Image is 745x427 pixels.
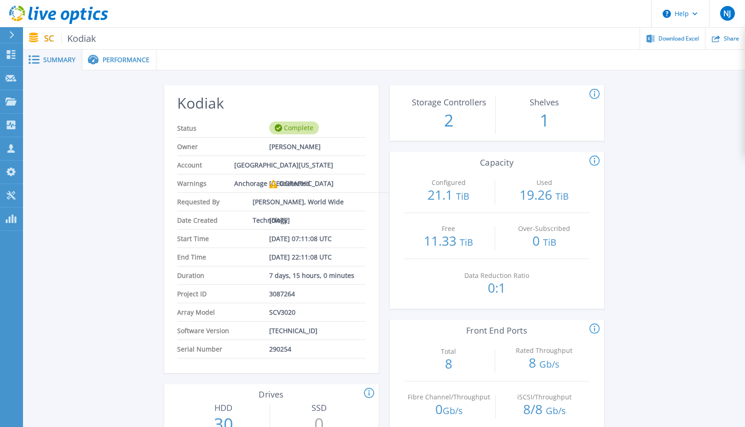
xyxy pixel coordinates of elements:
span: Share [724,36,739,41]
span: Array Model [177,303,269,321]
p: 19.26 [500,188,589,203]
p: 0:1 [452,281,541,294]
span: 7 days, 15 hours, 0 minutes [269,266,354,284]
p: 2 [404,109,493,133]
span: TiB [460,236,473,248]
span: [DATE] 22:11:08 UTC [269,248,332,266]
p: Used [502,179,586,186]
p: 8 / 8 [500,403,589,417]
span: Warnings [177,174,269,192]
span: Duration [177,266,269,284]
p: 21.1 [404,188,493,203]
span: Download Excel [658,36,699,41]
p: Free [406,225,491,232]
span: Summary [43,57,75,63]
span: Gb/s [539,358,560,370]
p: 8 [500,356,589,371]
span: NJ [723,10,731,17]
span: Requested By [177,193,253,211]
span: Gb/s [546,404,566,417]
span: [DATE] [269,211,290,229]
span: Kodiak [61,33,97,44]
span: Owner [177,138,269,156]
span: Project ID [177,285,269,303]
h3: SSD [275,403,364,413]
p: iSCSI/Throughput [502,394,587,400]
span: Status [177,119,269,137]
span: Start Time [177,230,269,248]
span: Serial Number [177,340,269,358]
h3: HDD [179,403,268,413]
p: 11.33 [404,234,493,249]
span: 290254 [269,340,291,358]
p: 8 [404,357,493,370]
span: SCV3020 [269,303,295,321]
span: [GEOGRAPHIC_DATA][US_STATE] Anchorage [GEOGRAPHIC_DATA] [234,156,358,174]
span: Gb/s [443,404,463,417]
p: Fibre Channel/Throughput [407,394,491,400]
div: 0 detected [269,174,310,193]
span: [PERSON_NAME], World Wide Technology [253,193,358,211]
p: 1 [500,109,589,133]
span: 3087264 [269,285,295,303]
p: Over-Subscribed [502,225,586,232]
span: Performance [103,57,150,63]
span: Account [177,156,234,174]
span: TiB [456,190,469,202]
p: Rated Throughput [502,347,586,354]
p: 0 [404,403,493,417]
p: Storage Controllers [407,98,491,106]
span: [DATE] 07:11:08 UTC [269,230,332,248]
span: TiB [555,190,569,202]
span: [PERSON_NAME] [269,138,321,156]
div: Complete [269,121,319,134]
span: Date Created [177,211,269,229]
span: [TECHNICAL_ID] [269,322,318,340]
span: Software Version [177,322,269,340]
p: Configured [406,179,491,186]
p: Shelves [502,98,587,106]
span: TiB [543,236,556,248]
p: Data Reduction Ratio [455,272,539,279]
h2: Kodiak [177,95,365,112]
span: End Time [177,248,269,266]
p: SC [44,33,97,44]
p: Total [406,348,491,355]
p: 0 [500,234,589,249]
